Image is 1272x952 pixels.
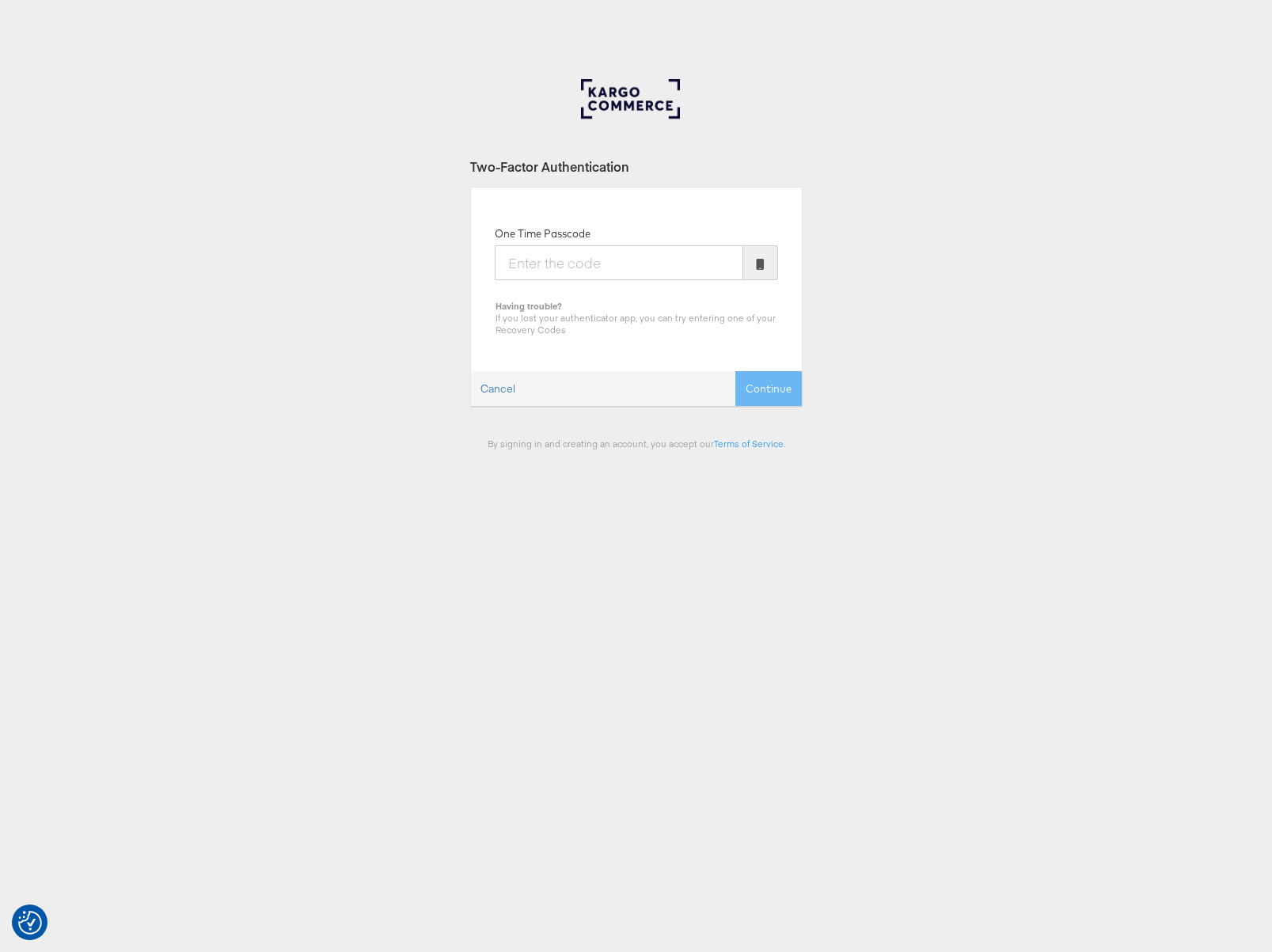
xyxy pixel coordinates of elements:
input: Enter the code [495,245,743,280]
img: Revisit consent button [18,911,42,935]
button: Consent Preferences [18,911,42,935]
a: Cancel [471,372,525,406]
label: One Time Passcode [495,226,590,241]
span: If you lost your authenticator app, you can try entering one of your Recovery Codes [496,312,776,336]
b: Having trouble? [496,300,562,312]
a: Terms of Service [714,438,784,449]
div: By signing in and creating an account, you accept our . [470,438,803,449]
div: Two-Factor Authentication [470,157,803,176]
